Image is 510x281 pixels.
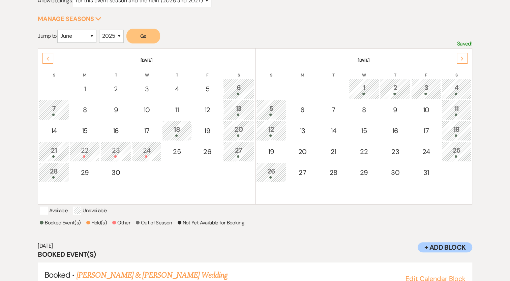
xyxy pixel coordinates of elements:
[445,103,468,116] div: 11
[73,84,96,94] div: 1
[42,145,65,158] div: 21
[42,103,65,116] div: 7
[260,124,283,137] div: 12
[38,250,472,259] h3: Booked Event(s)
[415,126,437,136] div: 17
[384,126,407,136] div: 16
[70,64,100,78] th: M
[291,126,314,136] div: 13
[291,105,314,115] div: 6
[227,124,250,137] div: 20
[73,145,96,158] div: 22
[136,219,172,227] p: Out of Season
[415,167,437,178] div: 31
[132,64,162,78] th: W
[166,124,188,137] div: 18
[384,167,407,178] div: 30
[162,64,192,78] th: T
[353,105,376,115] div: 8
[104,105,127,115] div: 9
[42,166,65,179] div: 28
[445,124,468,137] div: 18
[415,83,437,95] div: 3
[100,64,131,78] th: T
[384,105,407,115] div: 9
[260,147,283,157] div: 19
[353,167,376,178] div: 29
[349,64,379,78] th: W
[223,64,254,78] th: S
[42,126,65,136] div: 14
[196,147,219,157] div: 26
[287,64,318,78] th: M
[196,105,219,115] div: 12
[86,219,107,227] p: Hold(s)
[73,126,96,136] div: 15
[227,103,250,116] div: 13
[178,219,244,227] p: Not Yet Available for Booking
[73,105,96,115] div: 8
[38,16,101,22] button: Manage Seasons
[322,105,344,115] div: 7
[445,145,468,158] div: 25
[442,64,471,78] th: S
[411,64,441,78] th: F
[196,126,219,136] div: 19
[291,147,314,157] div: 20
[415,105,437,115] div: 10
[192,64,222,78] th: F
[44,270,70,280] span: Booked
[39,49,254,63] th: [DATE]
[260,166,283,179] div: 26
[40,219,81,227] p: Booked Event(s)
[104,167,127,178] div: 30
[196,84,219,94] div: 5
[256,64,287,78] th: S
[322,147,344,157] div: 21
[136,84,158,94] div: 3
[166,105,188,115] div: 11
[322,167,344,178] div: 28
[112,219,130,227] p: Other
[227,145,250,158] div: 27
[445,83,468,95] div: 4
[166,84,188,94] div: 4
[126,29,160,43] button: Go
[136,105,158,115] div: 10
[415,147,437,157] div: 24
[319,64,348,78] th: T
[73,167,96,178] div: 29
[38,32,57,39] span: Jump to:
[291,167,314,178] div: 27
[384,83,407,95] div: 2
[73,207,107,215] p: Unavailable
[40,207,68,215] p: Available
[322,126,344,136] div: 14
[260,103,283,116] div: 5
[104,84,127,94] div: 2
[353,147,376,157] div: 22
[104,126,127,136] div: 16
[39,64,69,78] th: S
[136,145,158,158] div: 24
[256,49,471,63] th: [DATE]
[136,126,158,136] div: 17
[104,145,127,158] div: 23
[353,83,376,95] div: 1
[227,83,250,95] div: 6
[384,147,407,157] div: 23
[380,64,411,78] th: T
[38,242,472,250] h6: [DATE]
[457,39,472,48] p: Saved!
[418,242,472,252] button: + Add Block
[166,147,188,157] div: 25
[353,126,376,136] div: 15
